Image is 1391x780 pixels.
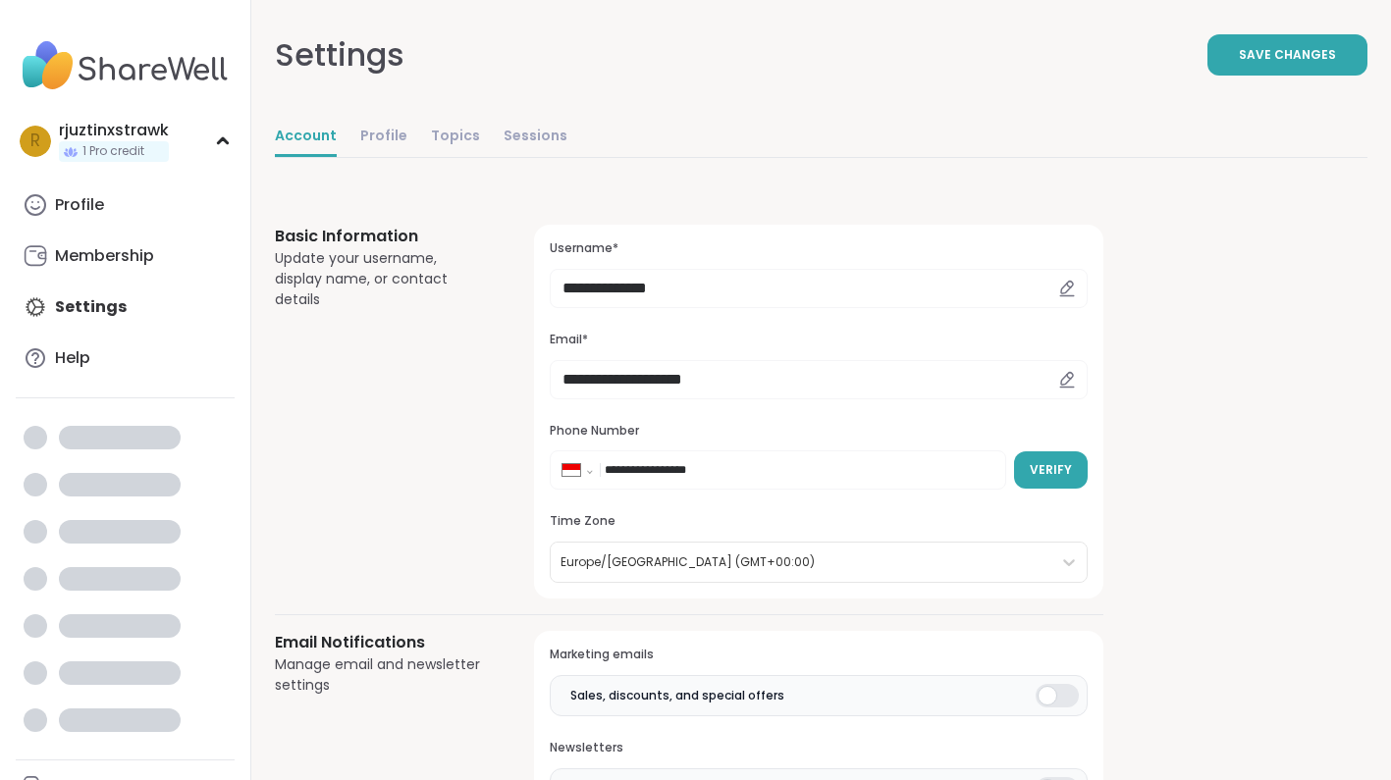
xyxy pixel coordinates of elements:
h3: Email Notifications [275,631,487,654]
a: Topics [431,118,480,157]
a: Profile [16,182,235,229]
div: Membership [55,245,154,267]
h3: Basic Information [275,225,487,248]
div: Settings [275,31,404,78]
span: Save Changes [1239,46,1336,64]
h3: Phone Number [550,423,1088,440]
h3: Username* [550,240,1088,257]
a: Membership [16,233,235,280]
div: rjuztinxstrawk [59,120,169,141]
a: Help [16,335,235,382]
h3: Email* [550,332,1088,348]
h3: Newsletters [550,740,1088,756]
a: Account [275,118,337,157]
a: Sessions [504,118,567,157]
div: Profile [55,194,104,216]
span: Sales, discounts, and special offers [570,687,784,704]
button: Save Changes [1207,34,1367,76]
h3: Marketing emails [550,647,1088,663]
span: r [30,129,40,154]
button: Verify [1014,451,1088,489]
span: Verify [1030,461,1072,479]
a: Profile [360,118,407,157]
h3: Time Zone [550,513,1088,530]
div: Manage email and newsletter settings [275,654,487,696]
div: Help [55,347,90,369]
div: Update your username, display name, or contact details [275,248,487,310]
span: 1 Pro credit [82,143,144,160]
img: ShareWell Nav Logo [16,31,235,100]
